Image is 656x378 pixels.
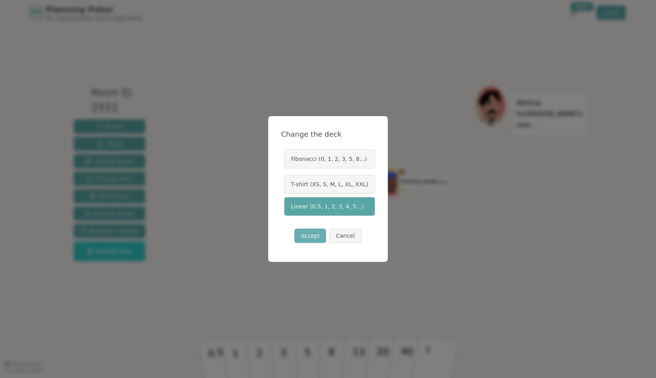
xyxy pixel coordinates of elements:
button: Cancel [329,229,361,243]
label: T-shirt (XS, S, M, L, XL, XXL) [284,175,375,194]
div: Change the deck [281,129,375,140]
label: Fibonacci (0, 1, 2, 3, 5, 8...) [284,149,375,168]
button: Accept [294,229,326,243]
label: Linear (0.5, 1, 2, 3, 4, 5...) [284,197,375,216]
